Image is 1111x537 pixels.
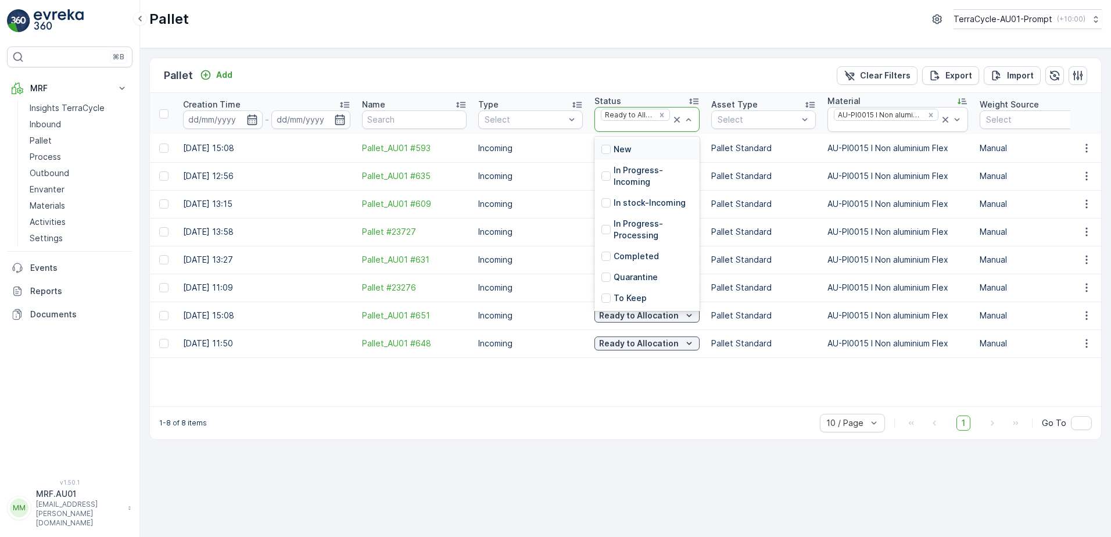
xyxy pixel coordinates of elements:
input: Search [362,110,467,129]
p: Pallet Standard [711,282,816,293]
p: Documents [30,309,128,320]
a: Documents [7,303,132,326]
td: [DATE] 15:08 [177,302,356,330]
div: Toggle Row Selected [159,339,169,348]
button: MRF [7,77,132,100]
td: [DATE] 11:50 [177,330,356,357]
a: Insights TerraCycle [25,100,132,116]
button: Ready to Allocation [594,336,700,350]
p: Type [478,99,499,110]
td: [DATE] 13:27 [177,246,356,274]
p: Inbound [30,119,61,130]
p: Manual [980,198,1084,210]
p: Clear Filters [860,70,911,81]
a: Events [7,256,132,280]
div: Toggle Row Selected [159,311,169,320]
p: AU-PI0015 I Non aluminium Flex [827,310,968,321]
p: Pallet Standard [711,338,816,349]
p: In Progress-Processing [614,218,693,241]
p: ⌘B [113,52,124,62]
p: MRF [30,83,109,94]
img: logo [7,9,30,33]
p: Import [1007,70,1034,81]
p: Activities [30,216,66,228]
a: Activities [25,214,132,230]
p: Select [485,114,565,126]
td: [DATE] 15:08 [177,134,356,162]
p: Incoming [478,226,583,238]
p: Asset Type [711,99,758,110]
span: 1 [956,416,970,431]
button: Add [195,68,237,82]
p: Pallet Standard [711,310,816,321]
a: Pallet_AU01 #631 [362,254,467,266]
input: dd/mm/yyyy [271,110,351,129]
p: Ready to Allocation [599,338,679,349]
p: Pallet [164,67,193,84]
p: 1-8 of 8 items [159,418,207,428]
p: Materials [30,200,65,212]
div: Toggle Row Selected [159,171,169,181]
p: Reports [30,285,128,297]
p: Creation Time [183,99,241,110]
p: Envanter [30,184,64,195]
p: Manual [980,170,1084,182]
p: Completed [614,250,659,262]
p: Add [216,69,232,81]
td: [DATE] 11:09 [177,274,356,302]
a: Materials [25,198,132,214]
p: Incoming [478,338,583,349]
p: Incoming [478,282,583,293]
div: Toggle Row Selected [159,227,169,237]
a: Pallet_AU01 #651 [362,310,467,321]
p: Incoming [478,170,583,182]
input: dd/mm/yyyy [183,110,263,129]
p: Events [30,262,128,274]
p: AU-PI0015 I Non aluminium Flex [827,170,968,182]
p: Quarantine [614,271,658,283]
p: AU-PI0015 I Non aluminium Flex [827,226,968,238]
p: AU-PI0015 I Non aluminium Flex [827,282,968,293]
div: MM [10,499,28,517]
p: Incoming [478,254,583,266]
p: Pallet Standard [711,226,816,238]
button: Export [922,66,979,85]
p: Name [362,99,385,110]
div: Remove AU-PI0015 I Non aluminium Flex [924,110,937,120]
a: Pallet_AU01 #609 [362,198,467,210]
div: Ready to Allocation [601,109,655,120]
p: Pallet [30,135,52,146]
a: Pallet #23727 [362,226,467,238]
p: AU-PI0015 I Non aluminium Flex [827,254,968,266]
a: Inbound [25,116,132,133]
a: Pallet #23276 [362,282,467,293]
p: Process [30,151,61,163]
p: In stock-Incoming [614,197,686,209]
p: Pallet [149,10,189,28]
div: Toggle Row Selected [159,144,169,153]
button: TerraCycle-AU01-Prompt(+10:00) [954,9,1102,29]
p: AU-PI0015 I Non aluminium Flex [827,198,968,210]
div: Toggle Row Selected [159,283,169,292]
a: Pallet_AU01 #648 [362,338,467,349]
p: Pallet Standard [711,142,816,154]
p: Manual [980,310,1084,321]
p: Ready to Allocation [599,310,679,321]
p: Pallet Standard [711,170,816,182]
button: Ready to Allocation [594,309,700,323]
p: Pallet Standard [711,254,816,266]
a: Pallet_AU01 #593 [362,142,467,154]
p: - [265,113,269,127]
td: [DATE] 13:58 [177,218,356,246]
div: Toggle Row Selected [159,255,169,264]
a: Envanter [25,181,132,198]
a: Outbound [25,165,132,181]
p: [EMAIL_ADDRESS][PERSON_NAME][DOMAIN_NAME] [36,500,122,528]
a: Reports [7,280,132,303]
a: Process [25,149,132,165]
